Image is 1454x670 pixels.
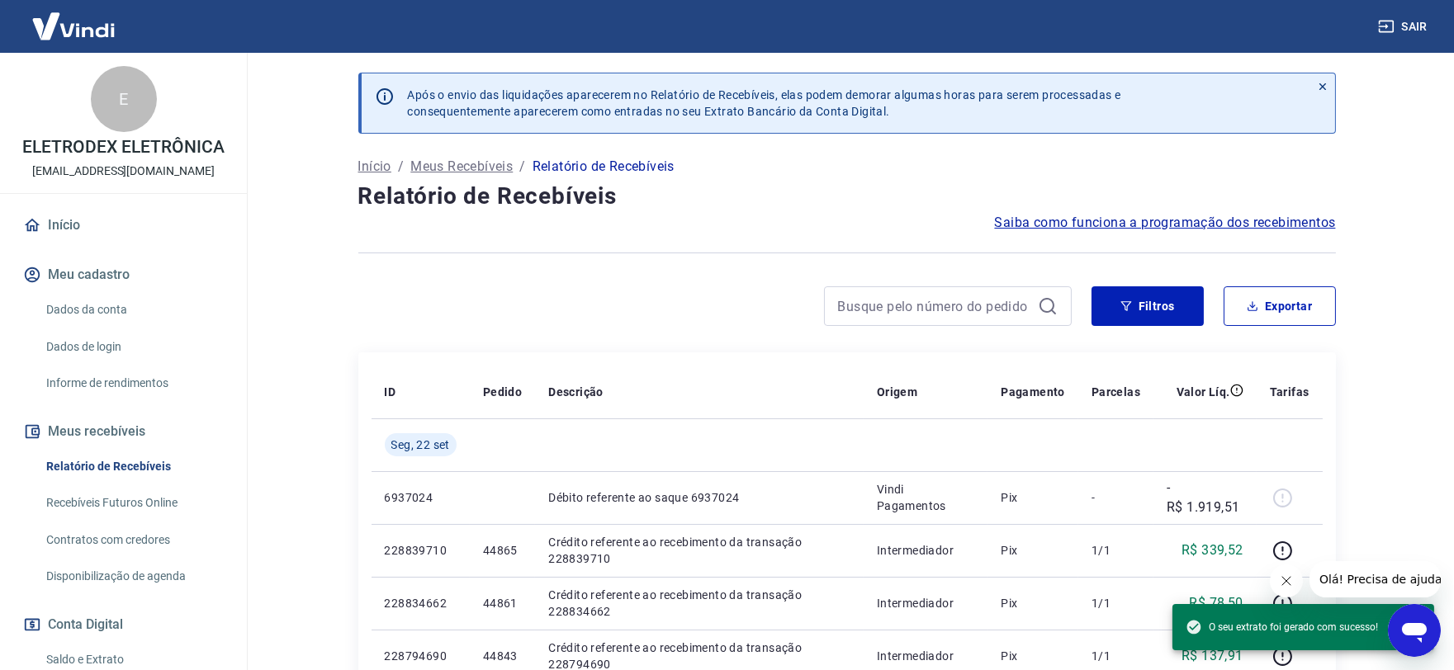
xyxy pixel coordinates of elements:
p: R$ 339,52 [1182,540,1243,560]
span: Seg, 22 set [391,436,450,453]
p: Crédito referente ao recebimento da transação 228834662 [548,587,850,620]
p: Origem [877,384,917,400]
a: Relatório de Recebíveis [40,450,227,484]
iframe: Fechar mensagem [1270,564,1303,597]
p: R$ 78,50 [1189,593,1243,613]
a: Saiba como funciona a programação dos recebimentos [995,213,1336,233]
a: Início [358,157,391,177]
button: Conta Digital [20,606,227,643]
button: Meus recebíveis [20,413,227,450]
p: Intermediador [877,542,975,559]
img: Vindi [20,1,127,51]
p: Pix [1001,648,1065,664]
p: R$ 137,91 [1182,646,1243,666]
button: Sair [1375,12,1434,42]
p: Pagamento [1001,384,1065,400]
p: Pix [1001,595,1065,611]
p: Intermediador [877,595,975,611]
p: Pix [1001,489,1065,506]
p: - [1092,489,1140,506]
p: Pix [1001,542,1065,559]
p: 228794690 [385,648,457,664]
a: Informe de rendimentos [40,366,227,400]
a: Dados de login [40,330,227,364]
p: Intermediador [877,648,975,664]
p: Pedido [483,384,522,400]
p: Débito referente ao saque 6937024 [548,489,850,506]
button: Exportar [1224,286,1336,326]
a: Início [20,207,227,243]
p: Relatório de Recebíveis [533,157,675,177]
button: Meu cadastro [20,257,227,293]
p: 228839710 [385,542,457,559]
p: 1/1 [1092,648,1140,664]
a: Contratos com credores [40,523,227,557]
a: Meus Recebíveis [410,157,513,177]
p: -R$ 1.919,51 [1167,478,1243,517]
iframe: Mensagem da empresa [1310,561,1441,597]
span: O seu extrato foi gerado com sucesso! [1186,619,1378,635]
h4: Relatório de Recebíveis [358,180,1336,213]
p: / [398,157,404,177]
p: 44843 [483,648,522,664]
p: Após o envio das liquidações aparecerem no Relatório de Recebíveis, elas podem demorar algumas ho... [408,87,1121,120]
a: Dados da conta [40,293,227,327]
p: ID [385,384,396,400]
p: Descrição [548,384,604,400]
span: Olá! Precisa de ajuda? [10,12,139,25]
iframe: Botão para abrir a janela de mensagens [1388,604,1441,657]
p: Parcelas [1092,384,1140,400]
p: Tarifas [1270,384,1310,400]
input: Busque pelo número do pedido [838,294,1031,318]
a: Recebíveis Futuros Online [40,486,227,520]
p: ELETRODEX ELETRÔNICA [22,139,224,156]
p: Valor Líq. [1177,384,1230,400]
div: E [91,66,157,132]
p: 44861 [483,595,522,611]
a: Disponibilização de agenda [40,559,227,593]
p: 1/1 [1092,542,1140,559]
p: Vindi Pagamentos [877,481,975,514]
p: 228834662 [385,595,457,611]
p: / [519,157,525,177]
button: Filtros [1092,286,1204,326]
p: [EMAIL_ADDRESS][DOMAIN_NAME] [32,163,215,180]
p: 6937024 [385,489,457,506]
p: Crédito referente ao recebimento da transação 228839710 [548,534,850,567]
p: 44865 [483,542,522,559]
p: 1/1 [1092,595,1140,611]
